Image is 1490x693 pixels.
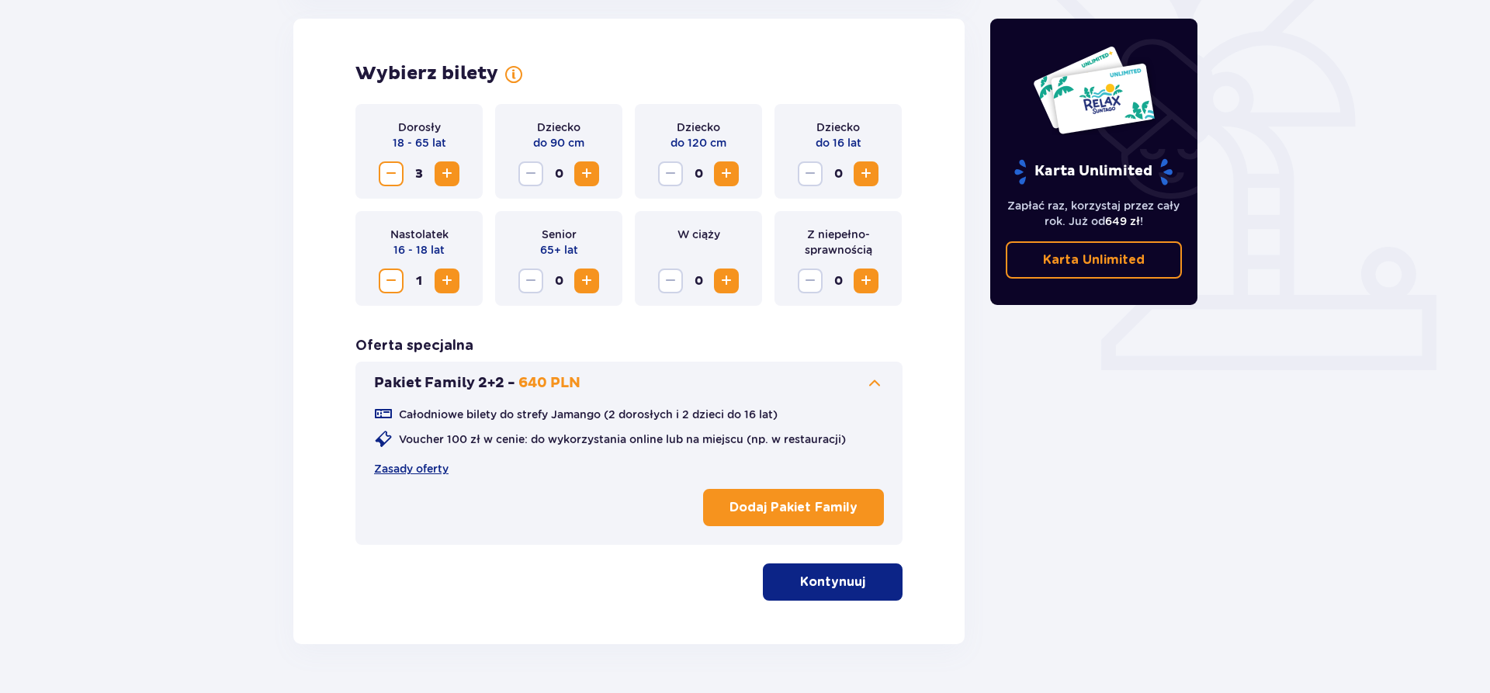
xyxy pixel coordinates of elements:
button: Pakiet Family 2+2 -640 PLN [374,374,884,393]
p: do 90 cm [533,135,584,151]
span: 0 [546,269,571,293]
span: 0 [686,161,711,186]
button: Decrease [798,269,823,293]
span: 0 [546,161,571,186]
p: Zapłać raz, korzystaj przez cały rok. Już od ! [1006,198,1183,229]
span: 0 [826,269,851,293]
button: Decrease [798,161,823,186]
p: Nastolatek [390,227,449,242]
p: Wybierz bilety [355,62,498,85]
p: Senior [542,227,577,242]
p: 65+ lat [540,242,578,258]
p: Oferta specjalna [355,337,473,355]
span: 3 [407,161,431,186]
button: Decrease [518,269,543,293]
p: 16 - 18 lat [393,242,445,258]
p: Dziecko [537,120,580,135]
button: Decrease [658,269,683,293]
button: Increase [854,269,878,293]
p: Karta Unlimited [1043,251,1145,269]
span: 649 zł [1105,215,1140,227]
p: 640 PLN [518,374,580,393]
p: Całodniowe bilety do strefy Jamango (2 dorosłych i 2 dzieci do 16 lat) [399,407,778,422]
p: do 16 lat [816,135,861,151]
button: Increase [714,161,739,186]
p: Pakiet Family 2+2 - [374,374,515,393]
p: Dodaj Pakiet Family [729,499,858,516]
p: Kontynuuj [800,573,865,591]
span: 0 [686,269,711,293]
button: Decrease [379,161,404,186]
p: Dorosły [398,120,441,135]
p: Dziecko [816,120,860,135]
button: Decrease [379,269,404,293]
button: Increase [714,269,739,293]
p: Z niepełno­sprawnością [787,227,889,258]
p: W ciąży [677,227,720,242]
button: Increase [574,269,599,293]
p: 18 - 65 lat [393,135,446,151]
span: 1 [407,269,431,293]
a: Zasady oferty [374,461,449,476]
button: Increase [574,161,599,186]
p: do 120 cm [670,135,726,151]
p: Karta Unlimited [1013,158,1174,185]
button: Increase [435,269,459,293]
button: Increase [854,161,878,186]
p: Dziecko [677,120,720,135]
a: Karta Unlimited [1006,241,1183,279]
p: Voucher 100 zł w cenie: do wykorzystania online lub na miejscu (np. w restauracji) [399,431,846,447]
button: Decrease [658,161,683,186]
span: 0 [826,161,851,186]
button: Decrease [518,161,543,186]
button: Increase [435,161,459,186]
button: Kontynuuj [763,563,903,601]
button: Dodaj Pakiet Family [703,489,884,526]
